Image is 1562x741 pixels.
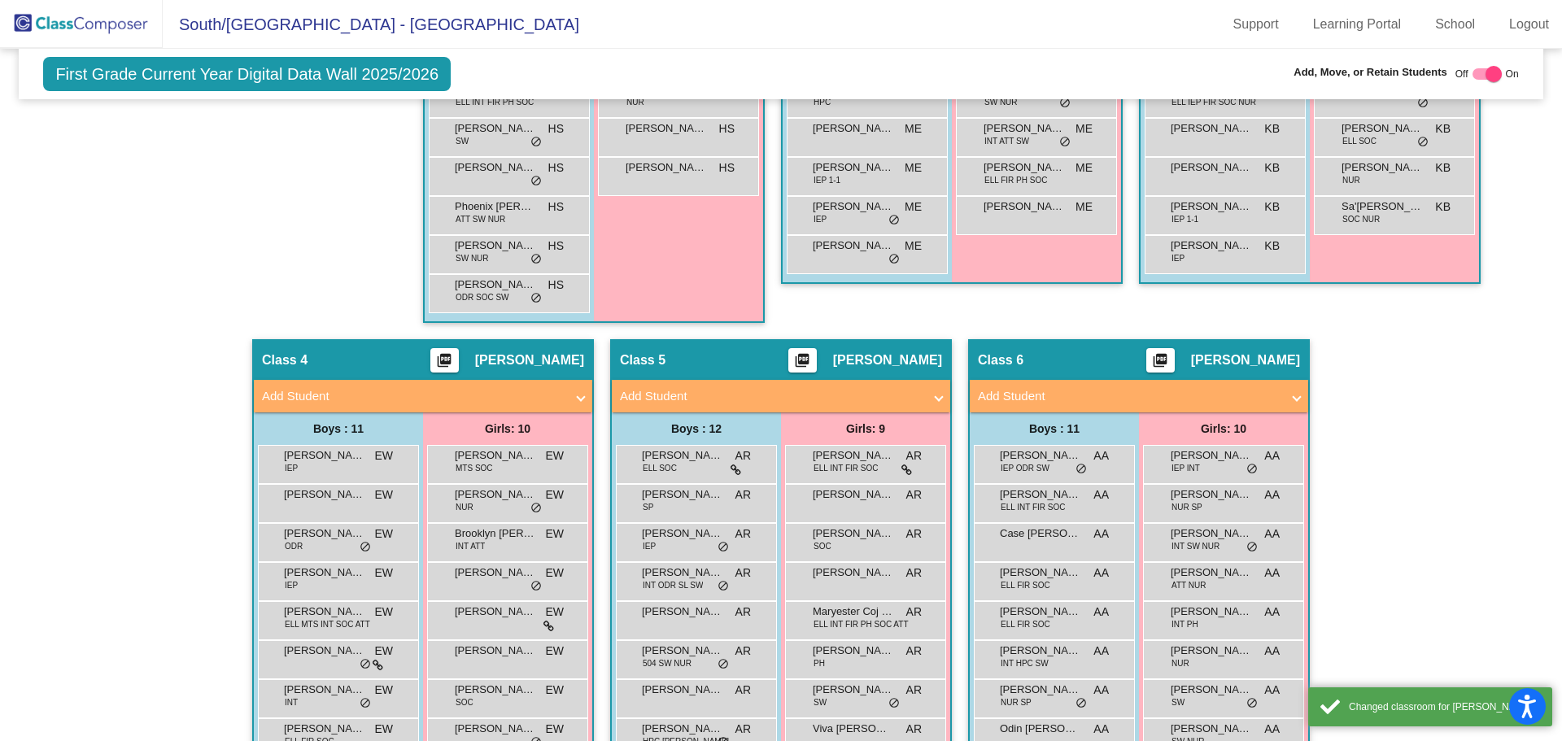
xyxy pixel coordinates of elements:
[1000,643,1081,659] span: [PERSON_NAME]
[906,486,922,503] span: AR
[1171,604,1252,620] span: [PERSON_NAME]
[1417,97,1429,110] span: do_not_disturb_alt
[1076,697,1087,710] span: do_not_disturb_alt
[1191,352,1300,368] span: [PERSON_NAME]
[1171,213,1198,225] span: IEP 1-1
[1264,198,1280,216] span: KB
[456,462,493,474] span: MTS SOC
[1000,604,1081,620] span: [PERSON_NAME]
[284,721,365,737] span: [PERSON_NAME]
[374,525,393,543] span: EW
[374,604,393,621] span: EW
[612,412,781,445] div: Boys : 12
[1001,657,1049,669] span: INT HPC SW
[1001,696,1032,708] span: NUR SP
[905,159,922,177] span: ME
[1264,604,1280,621] span: AA
[970,380,1308,412] mat-expansion-panel-header: Add Student
[1150,352,1170,375] mat-icon: picture_as_pdf
[455,604,536,620] span: [PERSON_NAME]
[548,238,564,255] span: HS
[1001,618,1050,630] span: ELL FIR SOC
[814,618,909,630] span: ELL INT FIR PH SOC ATT
[530,580,542,593] span: do_not_disturb_alt
[1435,198,1451,216] span: KB
[1264,486,1280,503] span: AA
[423,412,592,445] div: Girls: 10
[530,136,542,149] span: do_not_disturb_alt
[642,682,723,698] span: [PERSON_NAME]
[1264,120,1280,137] span: KB
[718,580,729,593] span: do_not_disturb_alt
[1093,682,1109,699] span: AA
[455,643,536,659] span: [PERSON_NAME]
[718,658,729,671] span: do_not_disturb_alt
[1417,136,1429,149] span: do_not_disturb_alt
[1171,540,1219,552] span: INT SW NUR
[1246,463,1258,476] span: do_not_disturb_alt
[455,486,536,503] span: [PERSON_NAME]
[455,238,536,254] span: [PERSON_NAME]
[1171,486,1252,503] span: [PERSON_NAME]
[813,525,894,542] span: [PERSON_NAME]
[430,348,459,373] button: Print Students Details
[888,214,900,227] span: do_not_disturb_alt
[1171,682,1252,698] span: [PERSON_NAME]
[548,120,564,137] span: HS
[906,525,922,543] span: AR
[455,198,536,215] span: Phoenix [PERSON_NAME]
[814,657,825,669] span: PH
[455,682,536,698] span: [PERSON_NAME]
[813,447,894,464] span: [PERSON_NAME]
[1059,136,1071,149] span: do_not_disturb_alt
[813,682,894,698] span: [PERSON_NAME]
[1171,120,1252,137] span: [PERSON_NAME]
[374,721,393,738] span: EW
[813,643,894,659] span: [PERSON_NAME]
[813,120,894,137] span: [PERSON_NAME] [PERSON_NAME]
[1000,486,1081,503] span: [PERSON_NAME]
[735,643,751,660] span: AR
[906,447,922,464] span: AR
[735,604,751,621] span: AR
[814,462,878,474] span: ELL INT FIR SOC
[1342,159,1423,176] span: [PERSON_NAME]
[284,682,365,698] span: [PERSON_NAME]
[719,159,735,177] span: HS
[548,277,564,294] span: HS
[643,657,692,669] span: 504 SW NUR
[456,213,505,225] span: ATT SW NUR
[905,120,922,137] span: ME
[626,96,644,108] span: NUR
[813,604,894,620] span: Maryester Coj [PERSON_NAME]
[1076,198,1093,216] span: ME
[906,643,922,660] span: AR
[719,120,735,137] span: HS
[1246,541,1258,554] span: do_not_disturb_alt
[1264,447,1280,464] span: AA
[455,120,536,137] span: [PERSON_NAME]
[1076,159,1093,177] span: ME
[1171,721,1252,737] span: [PERSON_NAME]
[545,525,564,543] span: EW
[434,352,454,375] mat-icon: picture_as_pdf
[626,120,707,137] span: [PERSON_NAME]
[788,348,817,373] button: Print Students Details
[813,721,894,737] span: Viva [PERSON_NAME] [PERSON_NAME]
[642,721,723,737] span: [PERSON_NAME]
[374,643,393,660] span: EW
[1000,721,1081,737] span: Odin [PERSON_NAME]
[626,159,707,176] span: [PERSON_NAME]
[642,564,723,581] span: [PERSON_NAME]
[530,175,542,188] span: do_not_disturb_alt
[814,96,831,108] span: HPC
[1264,682,1280,699] span: AA
[284,525,365,542] span: [PERSON_NAME] [PERSON_NAME]
[43,57,451,91] span: First Grade Current Year Digital Data Wall 2025/2026
[1093,447,1109,464] span: AA
[1435,159,1451,177] span: KB
[475,352,584,368] span: [PERSON_NAME]
[1146,348,1175,373] button: Print Students Details
[456,291,509,303] span: ODR SOC SW
[642,525,723,542] span: [PERSON_NAME]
